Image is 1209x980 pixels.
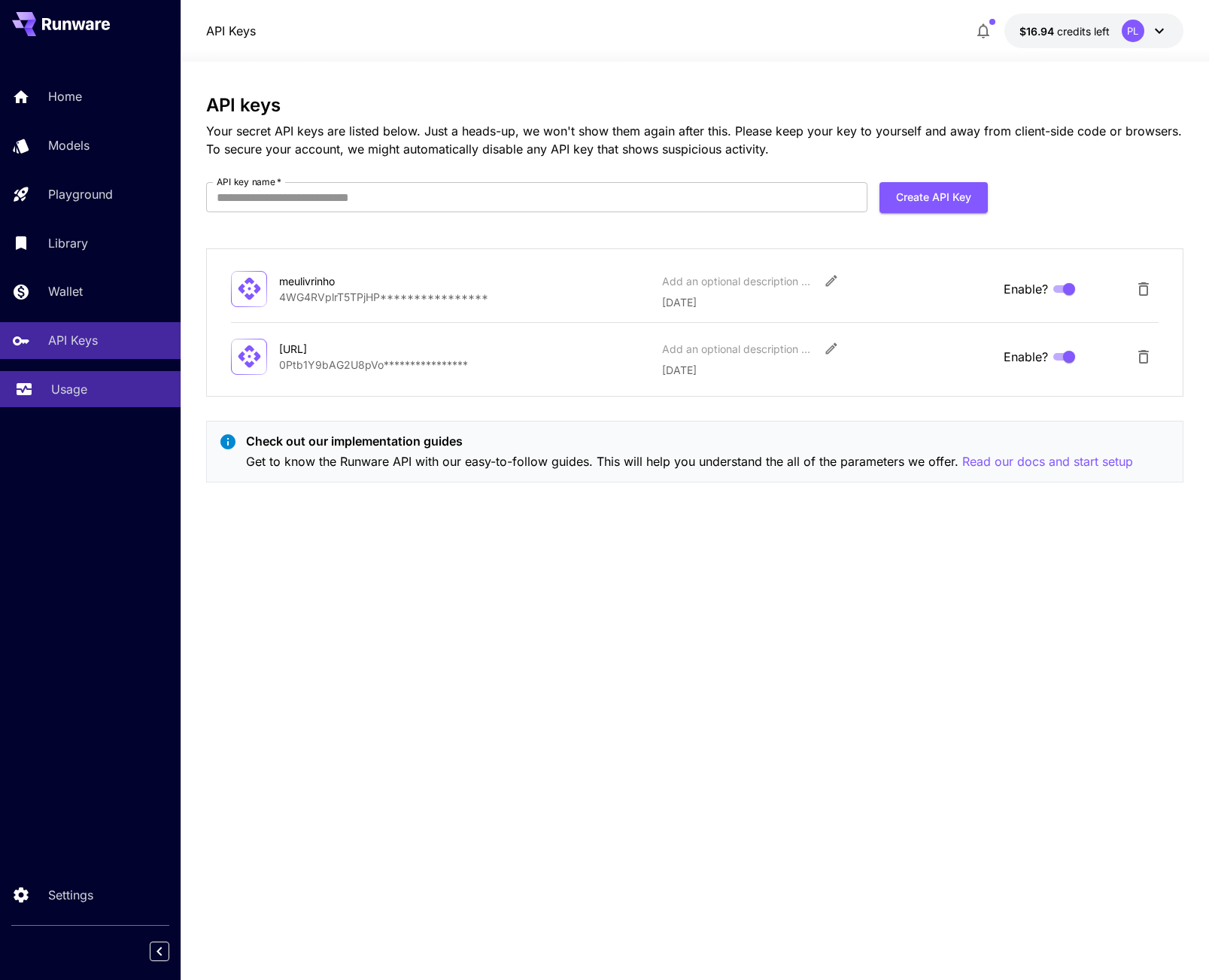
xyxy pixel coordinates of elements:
p: [DATE] [662,294,992,310]
span: credits left [1057,25,1110,38]
p: [DATE] [662,362,992,378]
p: Playground [48,185,113,203]
button: Create API Key [879,182,988,213]
span: Enable? [1004,280,1048,298]
p: Get to know the Runware API with our easy-to-follow guides. This will help you understand the all... [246,452,1133,471]
button: Edit [818,335,845,362]
button: Delete API Key [1129,342,1159,372]
div: Add an optional description or comment [662,341,813,357]
button: Delete API Key [1129,274,1159,304]
div: Add an optional description or comment [662,273,813,289]
div: Collapse sidebar [161,938,181,965]
label: API key name [217,175,281,188]
button: Collapse sidebar [150,942,169,961]
p: Your secret API keys are listed below. Just a heads-up, we won't show them again after this. Plea... [206,122,1183,158]
button: Read our docs and start setup [962,452,1133,471]
p: Usage [51,380,87,398]
a: API Keys [206,22,256,40]
p: Settings [48,886,93,904]
button: Edit [818,267,845,294]
p: Home [48,87,82,105]
span: $16.94 [1019,25,1057,38]
div: PL [1122,20,1144,42]
p: Models [48,136,90,154]
div: meulivrinho [279,273,430,289]
div: [URL] [279,341,430,357]
h3: API keys [206,95,1183,116]
p: API Keys [48,331,98,349]
div: $16.94344 [1019,23,1110,39]
p: Check out our implementation guides [246,432,1133,450]
button: $16.94344PL [1004,14,1183,48]
span: Enable? [1004,348,1048,366]
p: Library [48,234,88,252]
nav: breadcrumb [206,22,256,40]
p: Wallet [48,282,83,300]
